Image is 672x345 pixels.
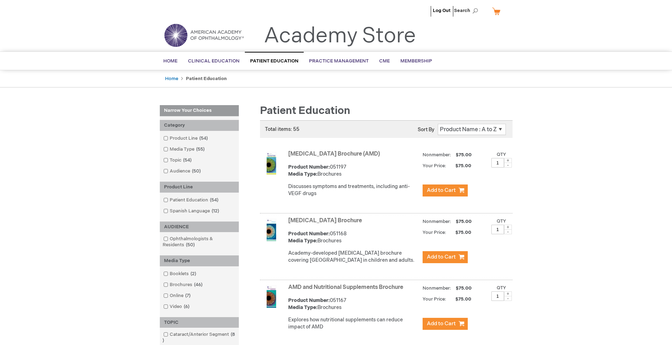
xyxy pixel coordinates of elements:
[427,187,456,194] span: Add to Cart
[162,208,222,214] a: Spanish Language12
[288,171,317,177] strong: Media Type:
[455,152,473,158] span: $75.00
[162,157,194,164] a: Topic54
[250,58,298,64] span: Patient Education
[423,296,446,302] strong: Your Price:
[447,163,472,169] span: $75.00
[288,284,403,291] a: AMD and Nutritional Supplements Brochure
[491,291,504,301] input: Qty
[198,135,210,141] span: 54
[288,183,419,197] p: Discusses symptoms and treatments, including anti-VEGF drugs
[379,58,390,64] span: CME
[188,58,240,64] span: Clinical Education
[427,254,456,260] span: Add to Cart
[210,208,221,214] span: 12
[447,296,472,302] span: $75.00
[184,242,196,248] span: 50
[427,320,456,327] span: Add to Cart
[160,255,239,266] div: Media Type
[288,297,330,303] strong: Product Number:
[288,297,419,311] div: 051167 Brochures
[160,105,239,116] strong: Narrow Your Choices
[162,331,237,344] a: Cataract/Anterior Segment8
[423,230,446,235] strong: Your Price:
[433,8,450,13] a: Log Out
[186,76,227,81] strong: Patient Education
[265,126,299,132] span: Total items: 55
[163,58,177,64] span: Home
[447,230,472,235] span: $75.00
[165,76,178,81] a: Home
[423,251,468,263] button: Add to Cart
[183,293,192,298] span: 7
[454,4,481,18] span: Search
[418,127,434,133] label: Sort By
[160,222,239,232] div: AUDIENCE
[260,104,350,117] span: Patient Education
[192,282,204,287] span: 46
[288,230,419,244] div: 051168 Brochures
[309,58,369,64] span: Practice Management
[423,217,451,226] strong: Nonmember:
[497,285,506,291] label: Qty
[162,197,221,204] a: Patient Education54
[208,197,220,203] span: 54
[288,164,330,170] strong: Product Number:
[288,316,419,331] p: Explores how nutritional supplements can reduce impact of AMD
[288,164,419,178] div: 051197 Brochures
[162,271,199,277] a: Booklets2
[288,238,317,244] strong: Media Type:
[162,146,207,153] a: Media Type55
[162,236,237,248] a: Ophthalmologists & Residents50
[162,282,205,288] a: Brochures46
[497,218,506,224] label: Qty
[190,168,202,174] span: 50
[288,250,419,264] p: Academy-developed [MEDICAL_DATA] brochure covering [GEOGRAPHIC_DATA] in children and adults.
[288,217,362,224] a: [MEDICAL_DATA] Brochure
[162,303,192,310] a: Video6
[194,146,206,152] span: 55
[423,151,451,159] strong: Nonmember:
[163,332,235,343] span: 8
[162,292,193,299] a: Online7
[260,152,283,175] img: Age-Related Macular Degeneration Brochure (AMD)
[288,231,330,237] strong: Product Number:
[260,219,283,241] img: Amblyopia Brochure
[455,285,473,291] span: $75.00
[160,182,239,193] div: Product Line
[497,152,506,157] label: Qty
[260,285,283,308] img: AMD and Nutritional Supplements Brochure
[455,219,473,224] span: $75.00
[423,284,451,293] strong: Nonmember:
[491,225,504,234] input: Qty
[182,304,191,309] span: 6
[423,318,468,330] button: Add to Cart
[400,58,432,64] span: Membership
[491,158,504,168] input: Qty
[288,151,380,157] a: [MEDICAL_DATA] Brochure (AMD)
[264,23,416,49] a: Academy Store
[423,184,468,196] button: Add to Cart
[288,304,317,310] strong: Media Type:
[189,271,198,277] span: 2
[162,168,204,175] a: Audience50
[181,157,193,163] span: 54
[160,317,239,328] div: TOPIC
[160,120,239,131] div: Category
[423,163,446,169] strong: Your Price:
[162,135,211,142] a: Product Line54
